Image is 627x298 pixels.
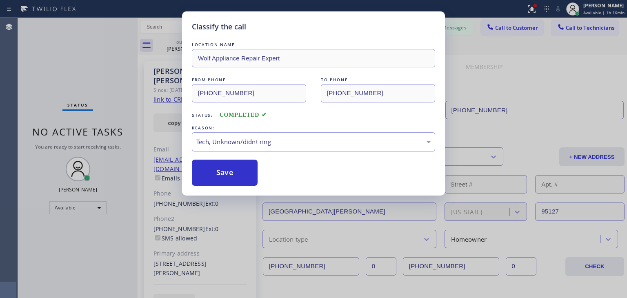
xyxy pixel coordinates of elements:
[321,84,435,102] input: To phone
[192,84,306,102] input: From phone
[192,124,435,132] div: REASON:
[192,21,246,32] h5: Classify the call
[220,112,267,118] span: COMPLETED
[192,160,258,186] button: Save
[192,40,435,49] div: LOCATION NAME
[196,137,431,147] div: Tech, Unknown/didnt ring
[192,112,213,118] span: Status:
[321,76,435,84] div: TO PHONE
[192,76,306,84] div: FROM PHONE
